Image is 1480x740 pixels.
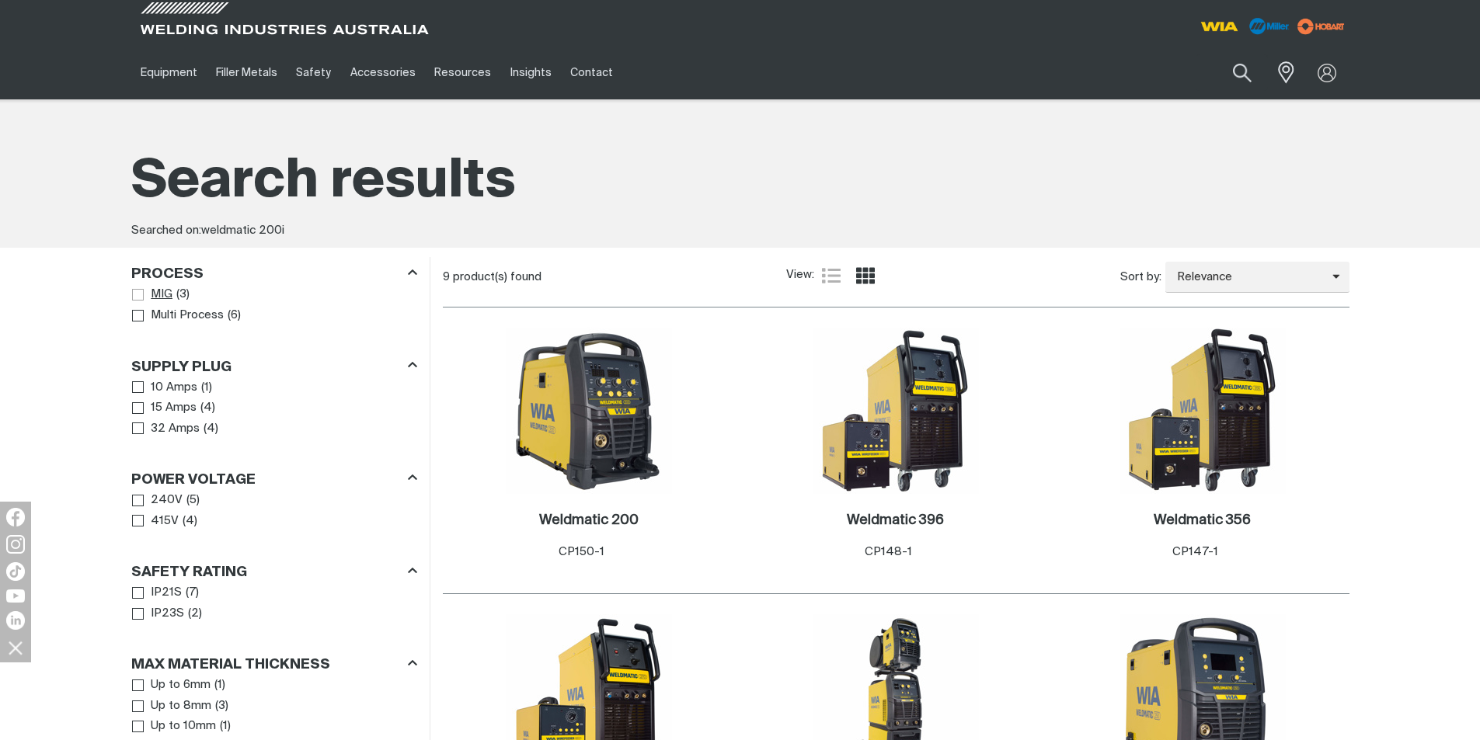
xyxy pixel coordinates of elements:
[151,307,224,325] span: Multi Process
[559,546,604,558] span: CP150-1
[539,512,639,530] a: Weldmatic 200
[131,654,417,675] div: Max Material Thickness
[453,271,542,283] span: product(s) found
[132,582,416,624] ul: Safety Rating
[132,582,183,603] a: IP21S
[1154,512,1251,530] a: Weldmatic 356
[2,634,29,661] img: hide socials
[131,222,1349,240] div: Searched on:
[207,46,287,99] a: Filler Metals
[132,398,197,419] a: 15 Amps
[813,328,979,494] img: Weldmatic 396
[1154,513,1251,527] h2: Weldmatic 356
[132,716,217,737] a: Up to 10mm
[865,546,912,558] span: CP148-1
[500,46,560,99] a: Insights
[131,561,417,582] div: Safety Rating
[443,257,1349,297] section: Product list controls
[1120,269,1161,287] span: Sort by:
[131,471,256,489] h3: Power Voltage
[539,513,639,527] h2: Weldmatic 200
[1196,54,1268,91] input: Product name or item number...
[132,284,416,325] ul: Process
[228,307,241,325] span: ( 6 )
[132,490,183,511] a: 240V
[1165,269,1332,287] span: Relevance
[1172,546,1218,558] span: CP147-1
[151,697,211,715] span: Up to 8mm
[131,266,204,283] h3: Process
[151,420,200,438] span: 32 Amps
[131,148,1349,217] h1: Search results
[132,675,211,696] a: Up to 6mm
[1293,15,1349,38] img: miller
[132,603,185,624] a: IP23S
[131,263,417,284] div: Process
[132,419,200,439] a: 32 Amps
[132,284,173,305] a: MIG
[131,656,330,674] h3: Max Material Thickness
[131,359,232,377] h3: Supply Plug
[341,46,425,99] a: Accessories
[151,399,197,417] span: 15 Amps
[151,512,179,530] span: 415V
[132,305,225,326] a: Multi Process
[215,697,228,715] span: ( 3 )
[822,266,841,285] a: List view
[1216,54,1269,91] button: Search products
[131,356,417,377] div: Supply Plug
[425,46,500,99] a: Resources
[506,328,672,494] img: Weldmatic 200
[132,696,212,717] a: Up to 8mm
[151,286,172,304] span: MIG
[6,562,25,581] img: TikTok
[132,377,416,439] ul: Supply Plug
[204,420,218,438] span: ( 4 )
[151,717,216,735] span: Up to 10mm
[186,492,200,509] span: ( 5 )
[287,46,340,99] a: Safety
[131,46,1045,99] nav: Main
[151,379,197,397] span: 10 Amps
[6,611,25,630] img: LinkedIn
[131,46,207,99] a: Equipment
[443,269,787,285] div: 9
[6,589,25,603] img: YouTube
[6,508,25,526] img: Facebook
[214,676,225,694] span: ( 1 )
[131,469,417,490] div: Power Voltage
[183,512,197,530] span: ( 4 )
[132,490,416,531] ul: Power Voltage
[132,377,198,398] a: 10 Amps
[786,266,814,284] span: View:
[561,46,622,99] a: Contact
[131,564,247,582] h3: Safety Rating
[132,511,179,532] a: 415V
[201,224,284,236] span: weldmatic 200i
[6,535,25,554] img: Instagram
[1120,328,1286,494] img: Weldmatic 356
[151,584,182,602] span: IP21S
[151,605,184,623] span: IP23S
[220,717,231,735] span: ( 1 )
[176,286,190,304] span: ( 3 )
[200,399,215,417] span: ( 4 )
[186,584,199,602] span: ( 7 )
[151,492,183,509] span: 240V
[847,513,944,527] h2: Weldmatic 396
[188,605,202,623] span: ( 2 )
[151,676,211,694] span: Up to 6mm
[201,379,212,397] span: ( 1 )
[847,512,944,530] a: Weldmatic 396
